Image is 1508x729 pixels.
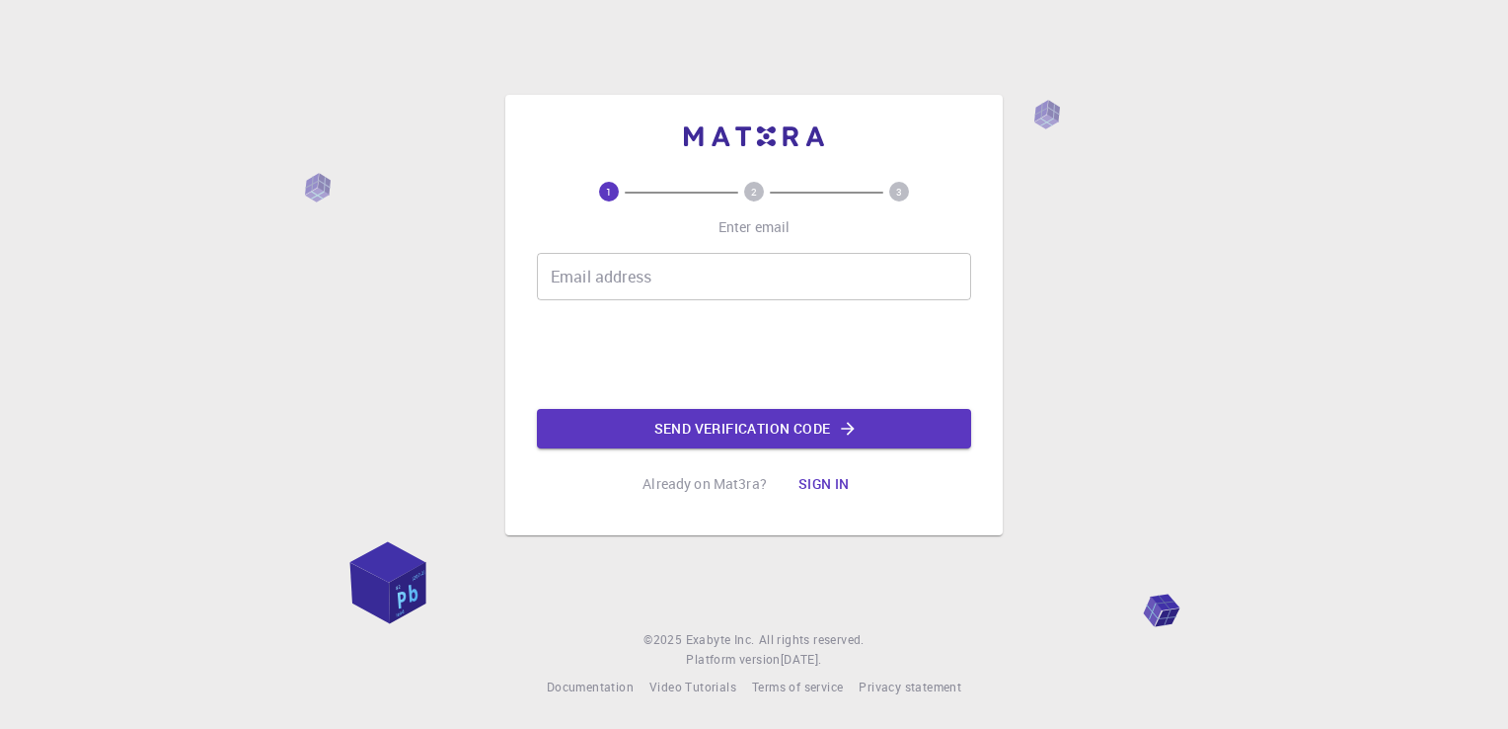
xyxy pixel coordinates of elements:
span: Documentation [547,679,634,694]
a: Video Tutorials [649,678,736,697]
button: Send verification code [537,409,971,448]
text: 1 [606,185,612,199]
span: Exabyte Inc. [686,631,755,647]
a: Exabyte Inc. [686,630,755,650]
span: All rights reserved. [759,630,865,650]
a: [DATE]. [781,650,822,670]
span: Video Tutorials [649,679,736,694]
text: 3 [896,185,902,199]
span: [DATE] . [781,651,822,667]
button: Sign in [783,464,866,504]
span: Platform version [686,650,780,670]
p: Enter email [718,217,791,237]
text: 2 [751,185,757,199]
a: Terms of service [752,678,843,697]
a: Documentation [547,678,634,697]
span: Terms of service [752,679,843,694]
a: Privacy statement [859,678,961,697]
span: © 2025 [643,630,685,650]
span: Privacy statement [859,679,961,694]
iframe: reCAPTCHA [604,316,904,393]
p: Already on Mat3ra? [642,474,767,494]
